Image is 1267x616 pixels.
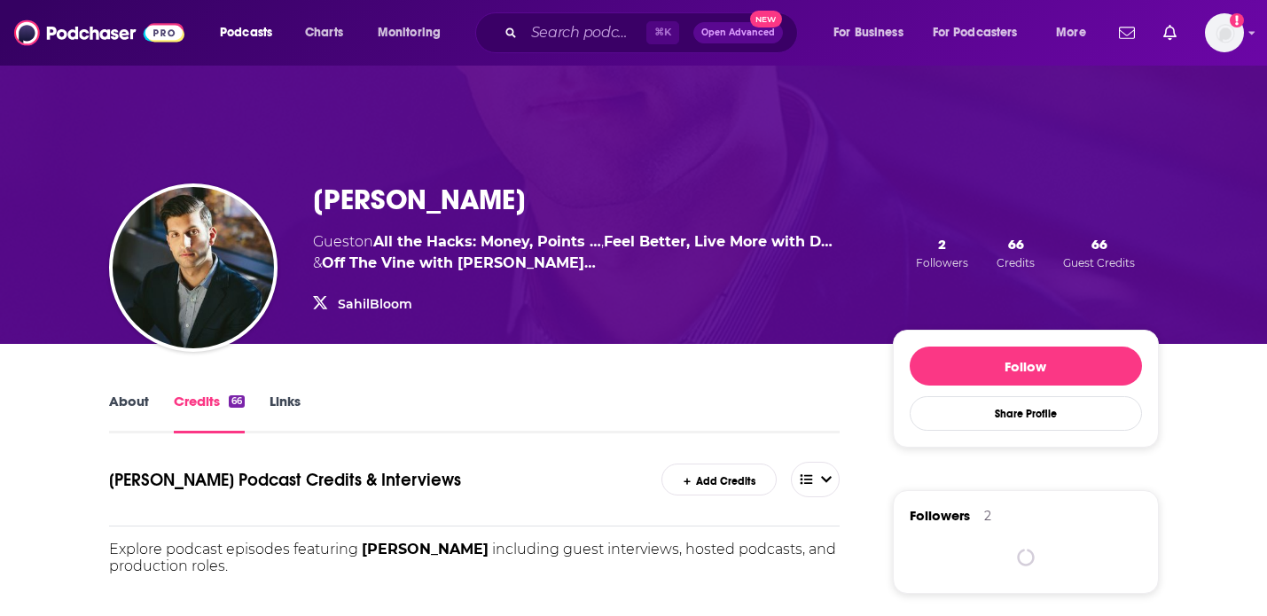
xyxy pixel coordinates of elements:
button: 66Credits [991,235,1040,270]
span: ⌘ K [646,21,679,44]
a: Links [270,393,301,433]
span: For Business [833,20,903,45]
a: About [109,393,149,433]
button: open menu [821,19,926,47]
span: Guest Credits [1063,256,1135,269]
a: All the Hacks: Money, Points & Life [373,233,601,250]
a: Feel Better, Live More with Dr Rangan Chatterjee [604,233,833,250]
h3: [PERSON_NAME] [313,183,526,217]
span: 2 [938,236,946,253]
div: Search podcasts, credits, & more... [492,12,815,53]
button: open menu [365,19,464,47]
button: Open AdvancedNew [693,22,783,43]
button: Follow [910,347,1142,386]
img: Podchaser - Follow, Share and Rate Podcasts [14,16,184,50]
button: Show profile menu [1205,13,1244,52]
div: 66 [229,395,245,408]
button: open menu [791,462,841,497]
a: SahilBloom [338,296,412,312]
a: Show notifications dropdown [1156,18,1184,48]
a: Charts [293,19,354,47]
a: Off The Vine with Kaitlyn Bristowe [322,254,596,271]
span: Charts [305,20,343,45]
span: Followers [910,507,970,524]
span: Open Advanced [701,28,775,37]
a: Add Credits [661,464,776,495]
span: , [601,233,604,250]
button: open menu [921,19,1044,47]
h1: Sahil Bloom's Podcast Credits & Interviews [109,462,628,497]
span: on [355,233,601,250]
div: 2 [984,508,991,524]
p: Explore podcast episodes featuring including guest interviews, hosted podcasts, and production ro... [109,541,841,574]
span: Credits [997,256,1035,269]
span: Monitoring [378,20,441,45]
svg: Add a profile image [1230,13,1244,27]
button: open menu [1044,19,1108,47]
img: Sahil Bloom [113,187,274,348]
button: Share Profile [910,396,1142,431]
button: 66Guest Credits [1058,235,1140,270]
span: New [750,11,782,27]
span: Guest [313,233,355,250]
span: Podcasts [220,20,272,45]
span: 66 [1008,236,1024,253]
img: User Profile [1205,13,1244,52]
a: Show notifications dropdown [1112,18,1142,48]
span: [PERSON_NAME] [362,541,489,558]
input: Search podcasts, credits, & more... [524,19,646,47]
span: Logged in as megcassidy [1205,13,1244,52]
span: For Podcasters [933,20,1018,45]
span: & [313,254,322,271]
a: Credits66 [174,393,245,433]
span: More [1056,20,1086,45]
span: Followers [916,256,968,269]
button: 2Followers [911,235,974,270]
span: 66 [1091,236,1107,253]
button: open menu [207,19,295,47]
